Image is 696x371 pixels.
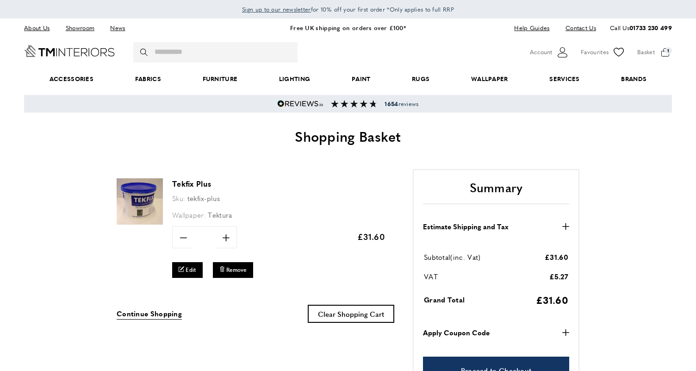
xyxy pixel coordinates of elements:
[242,5,311,14] a: Sign up to our newsletter
[172,193,185,203] span: Sku:
[172,210,206,220] span: Wallpaper:
[530,47,552,57] span: Account
[629,23,672,32] a: 01733 230 499
[308,305,394,323] button: Clear Shopping Cart
[103,22,132,34] a: News
[357,231,385,242] span: £31.60
[258,65,331,93] a: Lighting
[385,100,398,108] strong: 1654
[530,45,569,59] button: Customer Account
[213,262,253,277] button: Remove Tekfix Plus
[536,293,568,307] span: £31.60
[187,193,220,203] span: tekfix-plus
[331,65,391,93] a: Paint
[529,65,601,93] a: Services
[242,5,454,13] span: for 10% off your first order *Only applies to full RRP
[59,22,101,34] a: Showroom
[295,126,401,146] span: Shopping Basket
[610,23,672,33] p: Call Us
[450,65,528,93] a: Wallpaper
[140,42,149,63] button: Search
[117,178,163,225] img: Tekfix Plus
[423,221,569,232] button: Estimate Shipping and Tax
[423,179,569,204] h2: Summary
[186,266,196,274] span: Edit
[117,308,182,320] a: Continue Shopping
[29,65,114,93] span: Accessories
[331,100,377,107] img: Reviews section
[581,47,609,57] span: Favourites
[423,221,509,232] strong: Estimate Shipping and Tax
[559,22,596,34] a: Contact Us
[208,210,232,220] span: Tektura
[24,45,115,57] a: Go to Home page
[117,218,163,226] a: Tekfix Plus
[391,65,450,93] a: Rugs
[424,295,465,304] span: Grand Total
[226,266,247,274] span: Remove
[24,22,56,34] a: About Us
[424,252,450,262] span: Subtotal
[450,252,480,262] span: (inc. Vat)
[601,65,667,93] a: Brands
[545,252,568,262] span: £31.60
[549,271,569,281] span: £5.27
[242,5,311,13] span: Sign up to our newsletter
[172,262,203,277] a: Edit Tekfix Plus
[114,65,182,93] a: Fabrics
[172,178,211,189] a: Tekfix Plus
[507,22,556,34] a: Help Guides
[581,45,626,59] a: Favourites
[117,308,182,318] span: Continue Shopping
[385,100,418,107] span: reviews
[290,23,406,32] a: Free UK shipping on orders over £100*
[423,327,490,338] strong: Apply Coupon Code
[424,271,438,281] span: VAT
[277,100,323,107] img: Reviews.io 5 stars
[318,309,384,319] span: Clear Shopping Cart
[423,327,569,338] button: Apply Coupon Code
[182,65,258,93] a: Furniture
